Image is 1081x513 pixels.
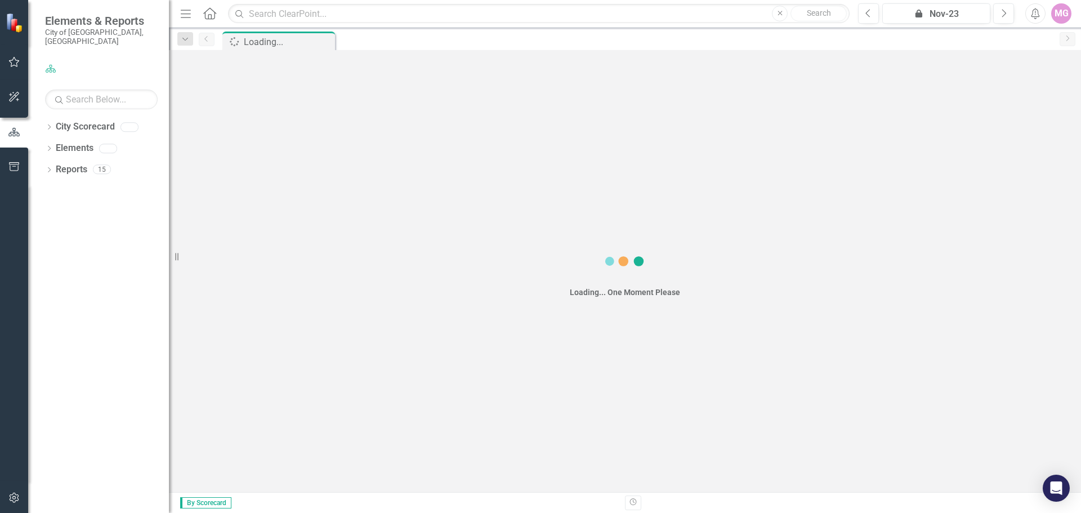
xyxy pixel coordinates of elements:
[56,163,87,176] a: Reports
[228,4,850,24] input: Search ClearPoint...
[570,287,680,298] div: Loading... One Moment Please
[45,14,158,28] span: Elements & Reports
[790,6,847,21] button: Search
[93,165,111,175] div: 15
[882,3,990,24] button: Nov-23
[807,8,831,17] span: Search
[1043,475,1070,502] div: Open Intercom Messenger
[56,142,93,155] a: Elements
[45,90,158,109] input: Search Below...
[6,13,25,33] img: ClearPoint Strategy
[244,35,332,49] div: Loading...
[886,7,986,21] div: Nov-23
[45,28,158,46] small: City of [GEOGRAPHIC_DATA], [GEOGRAPHIC_DATA]
[180,497,231,508] span: By Scorecard
[1051,3,1071,24] button: MG
[56,121,115,133] a: City Scorecard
